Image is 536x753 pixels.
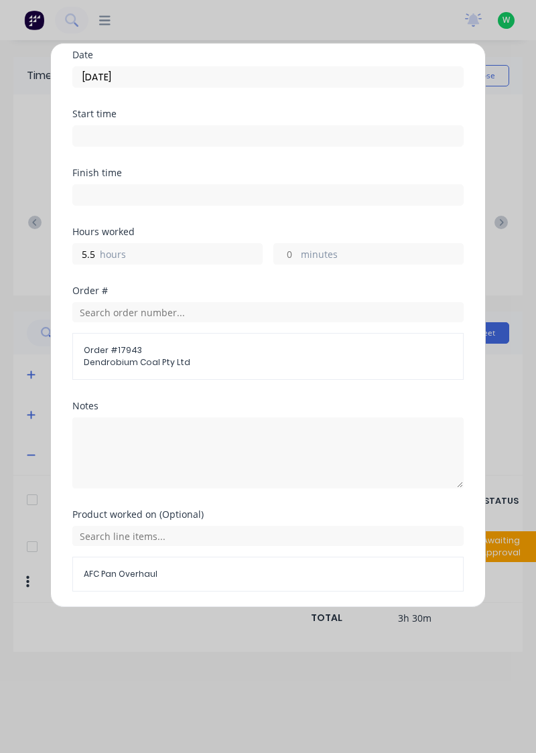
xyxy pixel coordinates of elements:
div: Order # [72,286,464,295]
div: Start time [72,109,464,119]
input: 0 [73,244,96,264]
span: Dendrobium Coal Pty Ltd [84,356,452,368]
div: Finish time [72,168,464,178]
span: AFC Pan Overhaul [84,568,452,580]
label: hours [100,247,262,264]
div: Date [72,50,464,60]
span: Order # 17943 [84,344,452,356]
div: Product worked on (Optional) [72,510,464,519]
div: Notes [72,401,464,411]
div: Hours worked [72,227,464,236]
input: 0 [274,244,297,264]
input: Search line items... [72,526,464,546]
input: Search order number... [72,302,464,322]
label: minutes [301,247,463,264]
